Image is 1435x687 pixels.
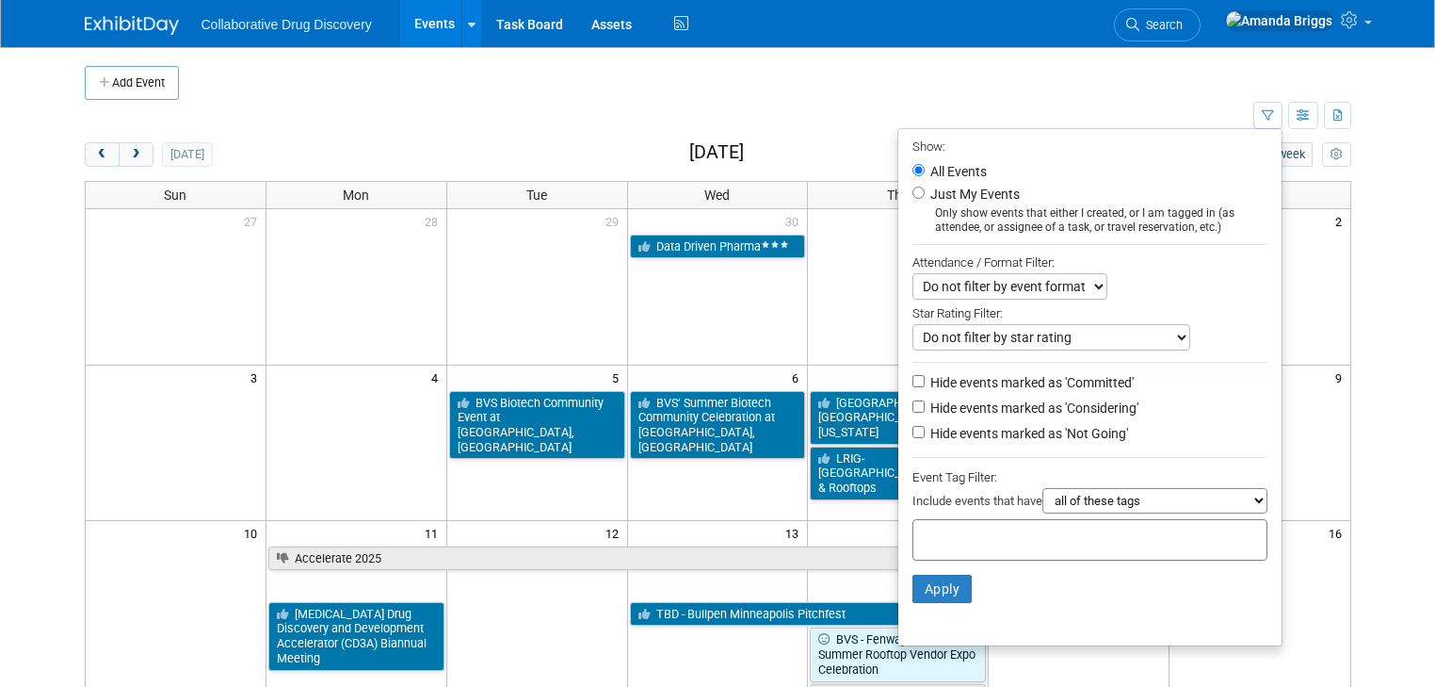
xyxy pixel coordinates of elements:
[1333,209,1350,233] span: 2
[242,209,266,233] span: 27
[912,575,973,603] button: Apply
[912,300,1267,324] div: Star Rating Filter:
[704,188,730,203] span: Wed
[202,17,372,32] span: Collaborative Drug Discovery
[119,142,153,167] button: next
[85,16,179,35] img: ExhibitDay
[790,366,807,389] span: 6
[1322,142,1350,167] button: myCustomButton
[85,66,179,100] button: Add Event
[1114,8,1201,41] a: Search
[1333,366,1350,389] span: 9
[429,366,446,389] span: 4
[810,628,986,681] a: BVS - Fenway Biotech Summer Rooftop Vendor Expo Celebration
[927,424,1128,443] label: Hide events marked as 'Not Going'
[927,399,1138,417] label: Hide events marked as 'Considering'
[604,209,627,233] span: 29
[343,188,369,203] span: Mon
[268,602,444,671] a: [MEDICAL_DATA] Drug Discovery and Development Accelerator (CD3A) Biannual Meeting
[268,547,986,571] a: Accelerate 2025
[887,188,910,203] span: Thu
[164,188,186,203] span: Sun
[1330,149,1343,161] i: Personalize Calendar
[1225,10,1333,31] img: Amanda Briggs
[242,521,266,545] span: 10
[449,391,625,460] a: BVS Biotech Community Event at [GEOGRAPHIC_DATA], [GEOGRAPHIC_DATA]
[810,447,986,500] a: LRIG-[GEOGRAPHIC_DATA]: Robots & Rooftops
[630,235,806,259] a: Data Driven Pharma
[1269,142,1313,167] button: week
[689,142,744,163] h2: [DATE]
[810,391,986,445] a: [GEOGRAPHIC_DATA] in [GEOGRAPHIC_DATA], [US_STATE]
[630,602,1168,627] a: TBD - Bullpen Minneapolis Pitchfest
[1139,18,1183,32] span: Search
[927,373,1134,392] label: Hide events marked as 'Committed'
[912,206,1267,235] div: Only show events that either I created, or I am tagged in (as attendee, or assignee of a task, or...
[526,188,547,203] span: Tue
[630,391,806,460] a: BVS’ Summer Biotech Community Celebration at [GEOGRAPHIC_DATA], [GEOGRAPHIC_DATA]
[1327,521,1350,545] span: 16
[912,466,1267,488] div: Event Tag Filter:
[162,142,212,167] button: [DATE]
[423,209,446,233] span: 28
[912,488,1267,519] div: Include events that have
[927,185,1020,204] label: Just My Events
[249,366,266,389] span: 3
[610,366,627,389] span: 5
[912,252,1267,273] div: Attendance / Format Filter:
[604,521,627,545] span: 12
[783,521,807,545] span: 13
[783,209,807,233] span: 30
[927,165,987,178] label: All Events
[423,521,446,545] span: 11
[912,134,1267,157] div: Show:
[85,142,120,167] button: prev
